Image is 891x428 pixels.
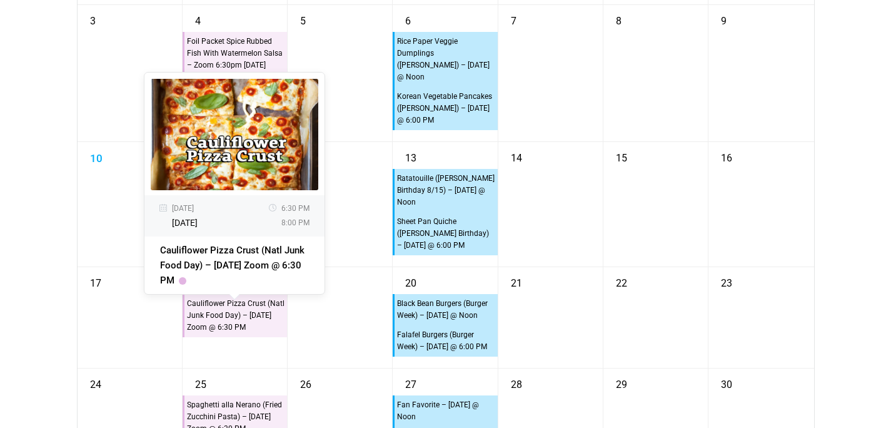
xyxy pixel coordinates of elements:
[78,142,183,267] td: August 10, 2025
[399,267,423,293] a: August 20, 2025
[281,201,310,216] span: 6:30 PM
[183,5,288,142] td: August 4, 2025
[399,369,423,395] a: August 27, 2025
[183,267,288,369] td: August 18, 2025
[399,5,417,31] a: August 6, 2025
[396,399,495,424] div: Fan Favorite – [DATE] @ Noon
[498,267,603,369] td: August 21, 2025
[160,245,305,286] a: Cauliflower Pizza Crust (Natl Junk Food Day) – [DATE] Zoom @ 6:30 PM
[715,5,733,31] a: August 9, 2025
[84,267,108,293] a: August 17, 2025
[189,5,207,31] a: August 4, 2025
[172,201,198,216] span: [DATE]
[288,267,393,369] td: August 19, 2025
[393,87,497,130] a: Korean Vegetable Pancakes ([PERSON_NAME]) – [DATE] @ 6:00 PM
[708,142,813,267] td: August 16, 2025
[610,267,633,293] a: August 22, 2025
[505,267,528,293] a: August 21, 2025
[505,369,528,395] a: August 28, 2025
[393,32,497,87] a: Rice Paper Veggie Dumplings ([PERSON_NAME]) – [DATE] @ Noon
[399,142,423,168] a: August 13, 2025
[78,5,183,142] td: August 3, 2025
[84,142,109,168] a: August 10, 2025
[715,369,738,395] a: August 30, 2025
[294,5,312,31] a: August 5, 2025
[393,267,498,369] td: August 20, 2025
[396,35,495,84] div: Rice Paper Veggie Dumplings ([PERSON_NAME]) – [DATE] @ Noon
[393,325,497,357] a: Falafel Burgers (Burger Week) – [DATE] @ 6:00 PM
[288,142,393,267] td: August 12, 2025
[396,172,495,209] div: Ratatouille ([PERSON_NAME] Birthday 8/15) – [DATE] @ Noon
[393,169,497,212] a: Ratatouille ([PERSON_NAME] Birthday 8/15) – [DATE] @ Noon
[84,5,102,31] a: August 3, 2025
[396,297,495,322] div: Black Bean Burgers (Burger Week) – [DATE] @ Noon
[505,142,528,168] a: August 14, 2025
[78,267,183,369] td: August 17, 2025
[708,5,813,142] td: August 9, 2025
[186,35,285,84] div: Foil Packet Spice Rubbed Fish With Watermelon Salsa – Zoom 6:30pm [DATE] (Ready to register!)
[498,5,603,142] td: August 7, 2025
[183,32,287,87] a: Foil Packet Spice Rubbed Fish With Watermelon Salsa – Zoom 6:30pm [DATE] (Ready to register!)
[288,5,393,142] td: August 5, 2025
[186,297,285,334] div: Cauliflower Pizza Crust (Natl Junk Food Day) – [DATE] Zoom @ 6:30 PM
[715,142,738,168] a: August 16, 2025
[189,369,213,395] a: August 25, 2025
[294,369,318,395] a: August 26, 2025
[281,216,310,230] span: 8:00 PM
[393,212,497,255] a: Sheet Pan Quiche ([PERSON_NAME] Birthday) – [DATE] @ 6:00 PM
[393,294,497,325] a: Black Bean Burgers (Burger Week) – [DATE] @ Noon
[498,142,603,267] td: August 14, 2025
[715,267,738,293] a: August 23, 2025
[396,329,495,354] div: Falafel Burgers (Burger Week) – [DATE] @ 6:00 PM
[172,216,198,230] span: [DATE]
[610,142,633,168] a: August 15, 2025
[610,5,628,31] a: August 8, 2025
[603,5,708,142] td: August 8, 2025
[183,294,287,337] a: Cauliflower Pizza Crust (Natl Junk Food Day) – [DATE] Zoom @ 6:30 PM
[610,369,633,395] a: August 29, 2025
[505,5,523,31] a: August 7, 2025
[708,267,813,369] td: August 23, 2025
[396,90,495,127] div: Korean Vegetable Pancakes ([PERSON_NAME]) – [DATE] @ 6:00 PM
[603,267,708,369] td: August 22, 2025
[84,369,108,395] a: August 24, 2025
[396,215,495,252] div: Sheet Pan Quiche ([PERSON_NAME] Birthday) – [DATE] @ 6:00 PM
[393,5,498,142] td: August 6, 2025
[393,142,498,267] td: August 13, 2025
[603,142,708,267] td: August 15, 2025
[393,395,497,427] a: Fan Favorite – [DATE] @ Noon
